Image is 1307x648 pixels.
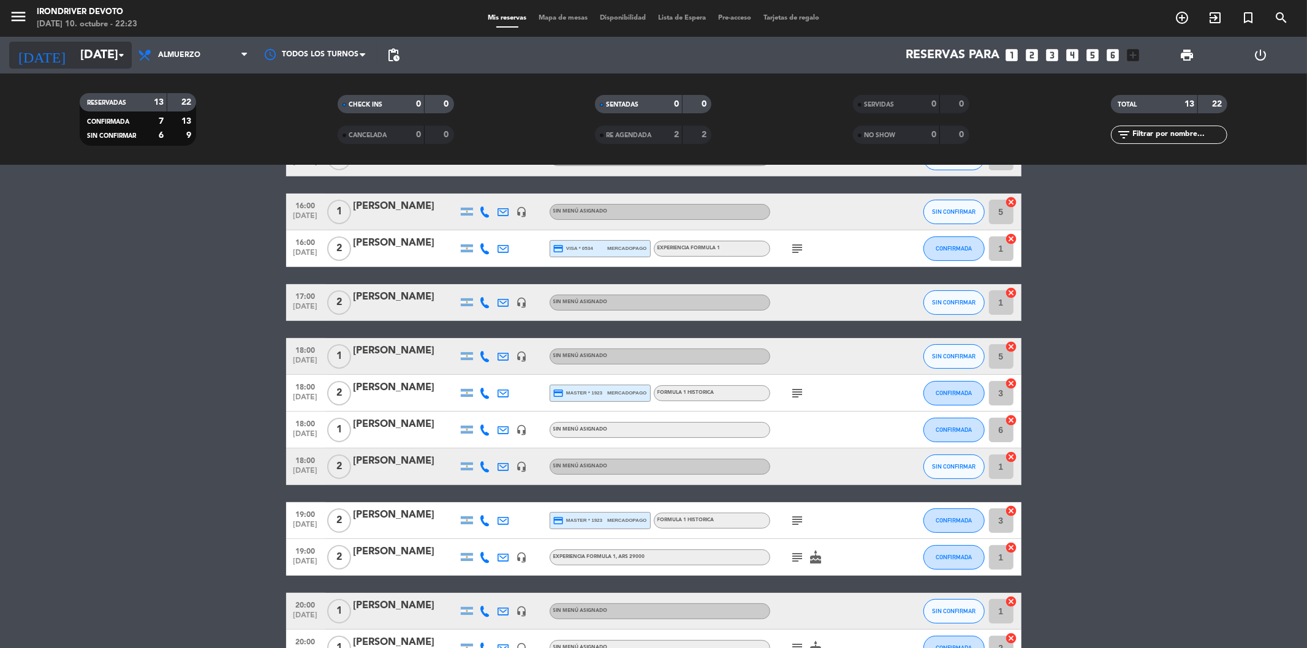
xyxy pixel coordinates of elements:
[290,356,321,371] span: [DATE]
[1006,287,1018,299] i: cancel
[553,388,564,399] i: credit_card
[553,554,645,559] span: Experiencia Formula 1
[290,288,321,303] span: 17:00
[932,608,976,614] span: SIN CONFIRMAR
[158,51,200,59] span: Almuerzo
[657,390,714,395] span: Formula 1 historica
[354,343,458,359] div: [PERSON_NAME]
[1175,10,1189,25] i: add_circle_outline
[931,130,936,139] strong: 0
[936,245,972,252] span: CONFIRMADA
[553,300,608,304] span: Sin menú asignado
[354,416,458,432] div: [PERSON_NAME]
[809,550,824,565] i: cake
[416,100,421,108] strong: 0
[87,119,129,125] span: CONFIRMADA
[553,209,608,214] span: Sin menú asignado
[594,15,652,21] span: Disponibilidad
[1006,414,1018,426] i: cancel
[652,15,712,21] span: Lista de Espera
[186,131,194,140] strong: 9
[87,133,136,139] span: SIN CONFIRMAR
[327,381,351,405] span: 2
[290,521,321,535] span: [DATE]
[327,454,351,479] span: 2
[290,611,321,625] span: [DATE]
[790,550,805,565] i: subject
[932,353,976,360] span: SIN CONFIRMAR
[553,464,608,469] span: Sin menú asignado
[290,416,321,430] span: 18:00
[932,208,976,215] span: SIN CONFIRMAR
[1184,100,1194,108] strong: 13
[290,453,321,467] span: 18:00
[154,98,164,107] strong: 13
[923,381,985,405] button: CONFIRMADA
[1274,10,1289,25] i: search
[1212,100,1224,108] strong: 22
[1004,47,1020,63] i: looks_one
[923,545,985,570] button: CONFIRMADA
[906,48,1000,62] span: Reservas para
[1006,233,1018,245] i: cancel
[349,102,382,108] span: CHECK INS
[932,463,976,470] span: SIN CONFIRMAR
[327,508,351,533] span: 2
[517,297,528,308] i: headset_mic
[923,418,985,442] button: CONFIRMADA
[1006,595,1018,608] i: cancel
[923,200,985,224] button: SIN CONFIRMAR
[1065,47,1081,63] i: looks_4
[657,246,721,251] span: Experiencia Formula 1
[290,393,321,407] span: [DATE]
[290,198,321,212] span: 16:00
[790,241,805,256] i: subject
[290,543,321,557] span: 19:00
[936,390,972,396] span: CONFIRMADA
[864,132,895,138] span: NO SHOW
[354,289,458,305] div: [PERSON_NAME]
[932,299,976,306] span: SIN CONFIRMAR
[517,606,528,617] i: headset_mic
[290,379,321,393] span: 18:00
[657,518,714,522] span: Formula 1 historica
[354,380,458,396] div: [PERSON_NAME]
[327,200,351,224] span: 1
[1006,341,1018,353] i: cancel
[290,235,321,249] span: 16:00
[1180,48,1194,62] span: print
[159,117,164,126] strong: 7
[1241,10,1256,25] i: turned_in_not
[354,235,458,251] div: [PERSON_NAME]
[327,545,351,570] span: 2
[181,98,194,107] strong: 22
[1006,505,1018,517] i: cancel
[790,513,805,528] i: subject
[1126,47,1142,63] i: add_box
[1132,128,1227,141] input: Filtrar por nombre...
[936,554,972,560] span: CONFIRMADA
[9,7,28,26] i: menu
[327,418,351,442] span: 1
[290,342,321,356] span: 18:00
[702,130,709,139] strong: 2
[553,353,608,358] span: Sin menú asignado
[444,100,451,108] strong: 0
[1006,196,1018,208] i: cancel
[181,117,194,126] strong: 13
[9,42,74,69] i: [DATE]
[616,554,645,559] span: , ARS 29000
[936,426,972,433] span: CONFIRMADA
[327,344,351,369] span: 1
[702,100,709,108] strong: 0
[517,206,528,217] i: headset_mic
[37,18,137,31] div: [DATE] 10. octubre - 22:23
[1208,10,1222,25] i: exit_to_app
[674,130,679,139] strong: 2
[606,132,651,138] span: RE AGENDADA
[960,130,967,139] strong: 0
[114,48,129,62] i: arrow_drop_down
[9,7,28,30] button: menu
[923,508,985,533] button: CONFIRMADA
[1085,47,1101,63] i: looks_5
